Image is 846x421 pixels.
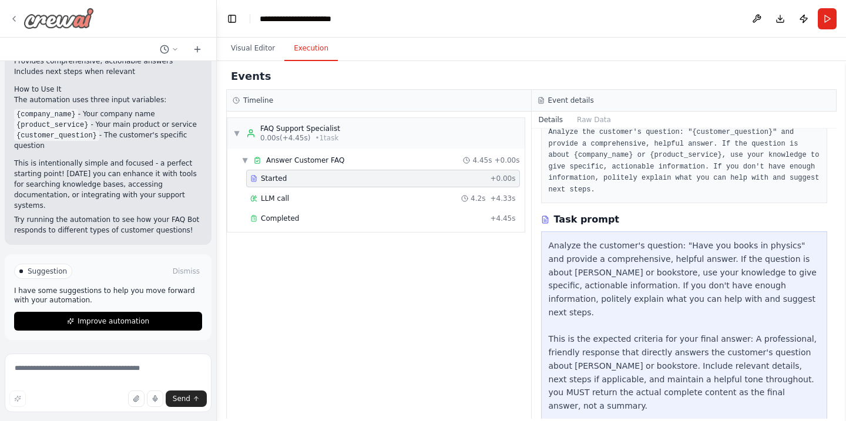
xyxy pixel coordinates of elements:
button: Switch to previous chat [155,42,183,56]
h3: Timeline [243,96,273,105]
p: Try running the automation to see how your FAQ Bot responds to different types of customer questi... [14,214,202,235]
code: {customer_question} [14,130,99,141]
span: Improve automation [78,316,149,326]
span: Started [261,174,287,183]
span: + 0.00s [490,174,515,183]
span: 0.00s (+4.45s) [260,133,310,143]
span: + 0.00s [494,156,519,165]
span: ▼ [233,129,240,138]
button: Execution [284,36,338,61]
button: Send [166,390,207,407]
li: - Your company name [14,109,202,119]
span: 4.2s [471,194,485,203]
span: Suggestion [28,267,67,276]
button: Upload files [128,390,145,407]
span: ▼ [241,156,249,165]
code: {company_name} [14,109,78,120]
li: - Your main product or service [14,119,202,130]
div: FAQ Support Specialist [260,124,340,133]
pre: Analyze the customer's question: "{customer_question}" and provide a comprehensive, helpful answe... [549,127,820,196]
span: + 4.33s [490,194,515,203]
span: 4.45s [472,156,492,165]
h2: How to Use It [14,84,202,95]
button: Hide left sidebar [224,11,240,27]
span: LLM call [261,194,289,203]
button: Details [532,112,570,128]
button: Raw Data [570,112,618,128]
span: Send [173,394,190,403]
button: Click to speak your automation idea [147,390,163,407]
code: {product_service} [14,120,90,130]
button: Improve this prompt [9,390,26,407]
button: Dismiss [170,265,202,277]
img: Logo [23,8,94,29]
span: • 1 task [315,133,338,143]
span: Completed [261,214,299,223]
li: Provides comprehensive, actionable answers [14,56,202,66]
button: Improve automation [14,312,202,331]
li: Includes next steps when relevant [14,66,202,77]
h2: Events [231,68,271,85]
p: I have some suggestions to help you move forward with your automation. [14,286,202,305]
span: Answer Customer FAQ [266,156,344,165]
h3: Task prompt [554,213,620,227]
p: This is intentionally simple and focused - a perfect starting point! [DATE] you can enhance it wi... [14,158,202,211]
li: - The customer's specific question [14,130,202,151]
button: Start a new chat [188,42,207,56]
h3: Event details [548,96,594,105]
button: Visual Editor [221,36,284,61]
span: + 4.45s [490,214,515,223]
nav: breadcrumb [260,13,365,25]
div: Analyze the customer's question: "Have you books in physics" and provide a comprehensive, helpful... [549,239,820,413]
p: The automation uses three input variables: [14,95,202,105]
